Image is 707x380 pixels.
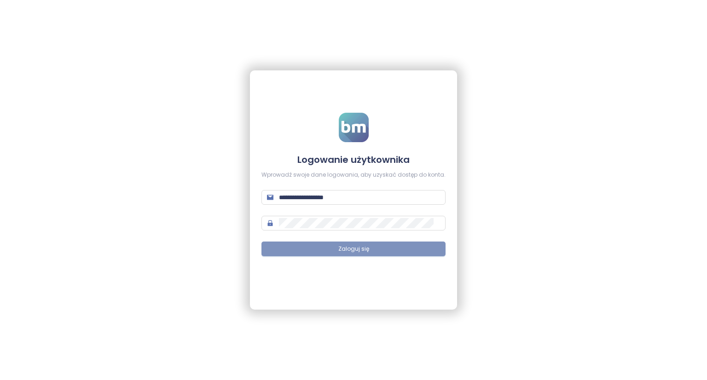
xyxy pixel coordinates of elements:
h4: Logowanie użytkownika [261,153,446,166]
button: Zaloguj się [261,242,446,256]
span: Zaloguj się [338,245,369,253]
span: lock [267,220,273,226]
img: logo [339,113,369,142]
div: Wprowadź swoje dane logowania, aby uzyskać dostęp do konta. [261,171,446,179]
span: mail [267,194,273,201]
